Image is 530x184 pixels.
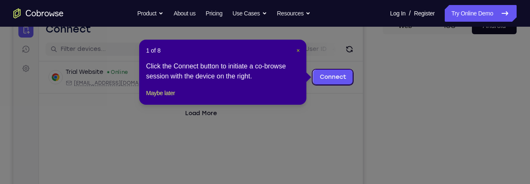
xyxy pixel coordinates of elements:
[61,62,150,69] span: web@example.com
[232,5,267,22] button: Use Cases
[252,28,267,36] label: Email
[390,5,405,22] a: Log In
[206,5,222,22] a: Pricing
[296,47,300,54] span: ×
[52,50,90,59] div: Trial Website
[5,43,20,58] a: Settings
[409,8,410,18] span: /
[155,62,207,69] div: App
[13,8,64,18] a: Go to the home page
[47,28,153,36] input: Filter devices...
[146,88,175,98] button: Maybe later
[296,46,300,55] button: Close Tour
[292,28,313,36] label: User ID
[5,5,20,20] a: Connect
[146,61,300,81] div: Click the Connect button to initiate a co-browse session with the device on the right.
[93,51,115,58] div: Online
[32,5,78,18] h1: Connect
[25,44,349,76] div: Open device details
[167,89,209,103] button: Load More
[212,62,234,69] span: +11 more
[445,5,517,22] a: Try Online Demo
[146,46,161,55] span: 1 of 8
[300,52,339,67] a: Connect
[164,62,207,69] span: Cobrowse demo
[166,28,192,36] label: demo_id
[329,25,343,38] button: Refresh
[277,5,311,22] button: Resources
[414,5,435,22] a: Register
[173,5,195,22] a: About us
[94,54,96,55] div: New devices found.
[5,24,20,39] a: Sessions
[138,5,164,22] button: Product
[52,62,150,69] div: Email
